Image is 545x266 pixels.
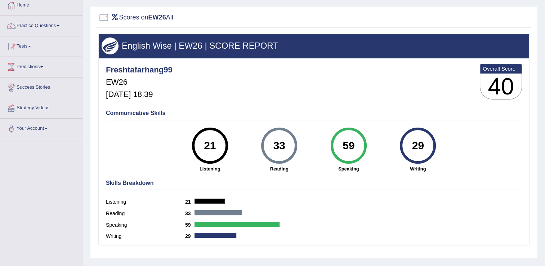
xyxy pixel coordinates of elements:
[483,66,519,72] b: Overall Score
[480,74,522,99] h3: 40
[185,210,195,216] b: 33
[106,210,185,217] label: Reading
[106,78,173,87] h5: EW26
[0,57,82,75] a: Predictions
[0,16,82,34] a: Practice Questions
[0,119,82,137] a: Your Account
[387,165,449,172] strong: Writing
[185,233,195,239] b: 29
[179,165,241,172] strong: Listening
[248,165,311,172] strong: Reading
[197,130,223,161] div: 21
[98,12,173,23] h2: Scores on All
[0,36,82,54] a: Tests
[0,77,82,96] a: Success Stories
[102,41,526,50] h3: English Wise | EW26 | SCORE REPORT
[106,90,173,99] h5: [DATE] 18:39
[106,221,185,229] label: Speaking
[185,199,195,205] b: 21
[185,222,195,228] b: 59
[266,130,292,161] div: 33
[106,180,522,186] h4: Skills Breakdown
[106,66,173,74] h4: Freshtafarhang99
[102,37,119,54] img: wings.png
[106,110,522,116] h4: Communicative Skills
[148,14,166,21] b: EW26
[106,198,185,206] label: Listening
[106,232,185,240] label: Writing
[405,130,431,161] div: 29
[335,130,362,161] div: 59
[0,98,82,116] a: Strategy Videos
[318,165,380,172] strong: Speaking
